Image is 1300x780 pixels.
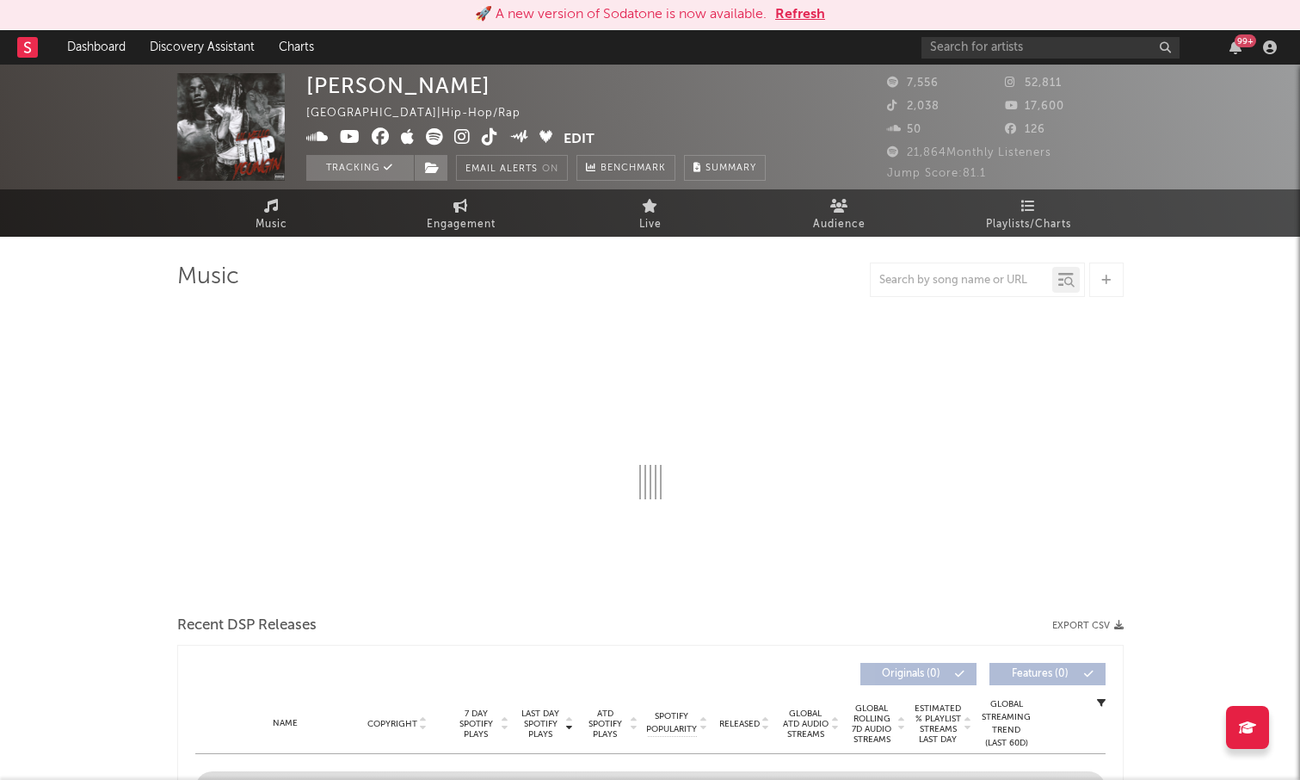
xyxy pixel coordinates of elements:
[1052,621,1124,631] button: Export CSV
[981,698,1032,750] div: Global Streaming Trend (Last 60D)
[705,164,756,173] span: Summary
[475,4,767,25] div: 🚀 A new version of Sodatone is now available.
[684,155,766,181] button: Summary
[1229,40,1241,54] button: 99+
[860,663,977,685] button: Originals(0)
[887,124,921,135] span: 50
[921,37,1180,59] input: Search for artists
[871,274,1052,288] input: Search by song name or URL
[367,719,417,729] span: Copyright
[646,710,697,736] span: Spotify Popularity
[639,214,662,235] span: Live
[887,77,939,89] span: 7,556
[230,717,342,730] div: Name
[564,128,595,150] button: Edit
[453,709,499,740] span: 7 Day Spotify Plays
[775,4,825,25] button: Refresh
[989,663,1106,685] button: Features(0)
[306,73,490,98] div: [PERSON_NAME]
[55,30,138,65] a: Dashboard
[177,189,367,237] a: Music
[267,30,326,65] a: Charts
[745,189,934,237] a: Audience
[1005,124,1045,135] span: 126
[887,147,1051,158] span: 21,864 Monthly Listeners
[138,30,267,65] a: Discovery Assistant
[456,155,568,181] button: Email AlertsOn
[1235,34,1256,47] div: 99 +
[556,189,745,237] a: Live
[582,709,628,740] span: ATD Spotify Plays
[1005,77,1062,89] span: 52,811
[986,214,1071,235] span: Playlists/Charts
[934,189,1124,237] a: Playlists/Charts
[306,155,414,181] button: Tracking
[576,155,675,181] a: Benchmark
[887,101,940,112] span: 2,038
[872,669,951,679] span: Originals ( 0 )
[782,709,829,740] span: Global ATD Audio Streams
[1001,669,1080,679] span: Features ( 0 )
[256,214,287,235] span: Music
[848,703,896,745] span: Global Rolling 7D Audio Streams
[887,168,986,179] span: Jump Score: 81.1
[915,703,962,745] span: Estimated % Playlist Streams Last Day
[427,214,496,235] span: Engagement
[367,189,556,237] a: Engagement
[1005,101,1064,112] span: 17,600
[542,164,558,174] em: On
[306,103,540,124] div: [GEOGRAPHIC_DATA] | Hip-Hop/Rap
[813,214,866,235] span: Audience
[719,719,760,729] span: Released
[518,709,564,740] span: Last Day Spotify Plays
[601,158,666,179] span: Benchmark
[177,616,317,636] span: Recent DSP Releases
